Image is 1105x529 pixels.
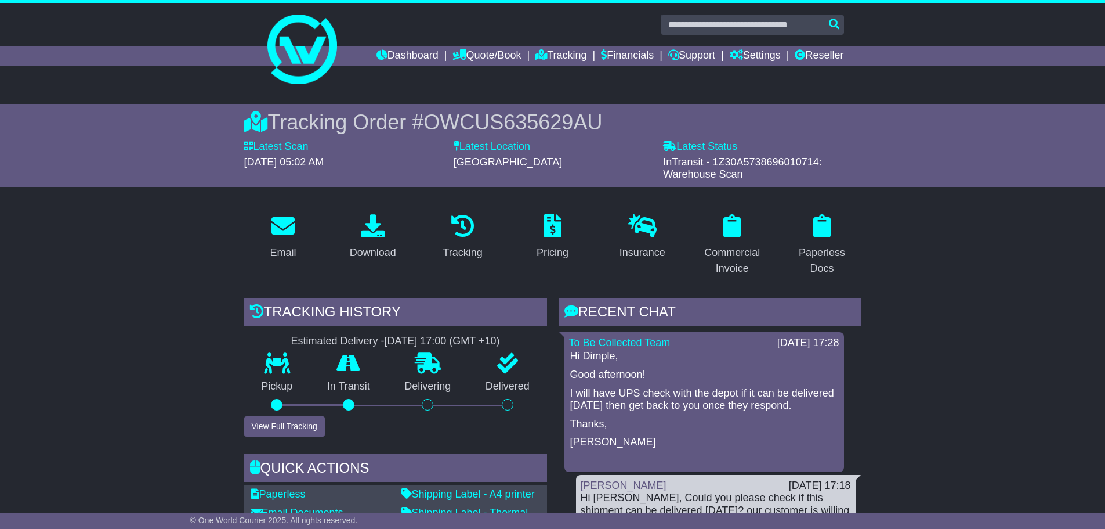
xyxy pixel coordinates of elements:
p: Delivering [387,380,469,393]
label: Latest Location [454,141,530,153]
p: [PERSON_NAME] [570,436,838,449]
a: Pricing [529,210,576,265]
div: Tracking Order # [244,110,861,135]
div: Paperless Docs [791,245,854,276]
div: Tracking history [244,298,547,329]
a: Tracking [435,210,490,265]
div: [DATE] 17:18 [789,480,851,492]
a: Paperless Docs [783,210,861,280]
a: Paperless [251,488,306,500]
a: Email Documents [251,507,343,519]
a: Email [262,210,303,265]
p: Delivered [468,380,547,393]
p: In Transit [310,380,387,393]
div: [DATE] 17:28 [777,337,839,350]
a: Dashboard [376,46,439,66]
span: © One World Courier 2025. All rights reserved. [190,516,358,525]
a: Commercial Invoice [693,210,771,280]
div: Insurance [619,245,665,261]
span: OWCUS635629AU [423,110,602,134]
p: Pickup [244,380,310,393]
a: To Be Collected Team [569,337,671,348]
div: Email [270,245,296,261]
div: Pricing [537,245,568,261]
div: Estimated Delivery - [244,335,547,348]
a: Shipping Label - A4 printer [401,488,535,500]
button: View Full Tracking [244,416,325,437]
span: InTransit - 1Z30A5738696010714: Warehouse Scan [663,156,822,181]
a: Settings [730,46,781,66]
div: Tracking [443,245,482,261]
p: Thanks, [570,418,838,431]
span: [GEOGRAPHIC_DATA] [454,156,562,168]
a: Insurance [612,210,673,265]
a: Support [668,46,715,66]
a: [PERSON_NAME] [581,480,666,491]
a: Reseller [795,46,843,66]
div: Quick Actions [244,454,547,485]
a: Quote/Book [452,46,521,66]
div: Download [350,245,396,261]
p: Good afternoon! [570,369,838,382]
label: Latest Scan [244,141,309,153]
div: RECENT CHAT [559,298,861,329]
p: Hi Dimple, [570,350,838,363]
label: Latest Status [663,141,737,153]
a: Tracking [535,46,586,66]
a: Financials [601,46,654,66]
a: Download [342,210,404,265]
span: [DATE] 05:02 AM [244,156,324,168]
div: Commercial Invoice [701,245,764,276]
p: I will have UPS check with the depot if it can be delivered [DATE] then get back to you once they... [570,387,838,412]
div: [DATE] 17:00 (GMT +10) [385,335,500,348]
